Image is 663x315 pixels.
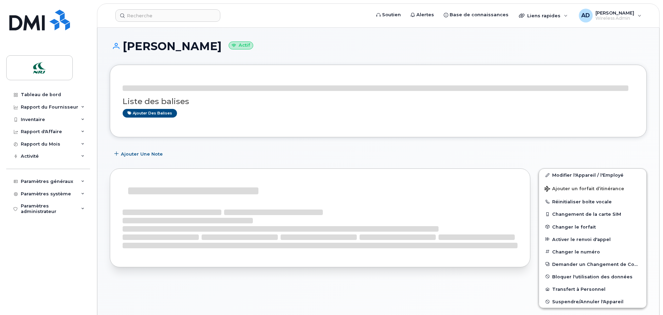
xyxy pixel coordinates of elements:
[539,283,646,295] button: Transfert à Personnel
[552,237,611,242] span: Activer le renvoi d'appel
[539,221,646,233] button: Changer le forfait
[539,195,646,208] button: Réinitialiser boîte vocale
[539,233,646,245] button: Activer le renvoi d'appel
[539,295,646,308] button: Suspendre/Annuler l'Appareil
[545,186,624,193] span: Ajouter un forfait d’itinérance
[123,109,177,118] a: Ajouter des balises
[110,148,169,160] button: Ajouter une Note
[229,41,253,49] small: Actif
[552,299,624,304] span: Suspendre/Annuler l'Appareil
[552,224,596,229] span: Changer le forfait
[539,181,646,195] button: Ajouter un forfait d’itinérance
[539,169,646,181] a: Modifier l'Appareil / l'Employé
[123,97,634,106] h3: Liste des balises
[121,151,163,157] span: Ajouter une Note
[539,270,646,283] button: Bloquer l'utilisation des données
[539,245,646,258] button: Changer le numéro
[539,258,646,270] button: Demander un Changement de Compte
[539,208,646,220] button: Changement de la carte SIM
[110,40,647,52] h1: [PERSON_NAME]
